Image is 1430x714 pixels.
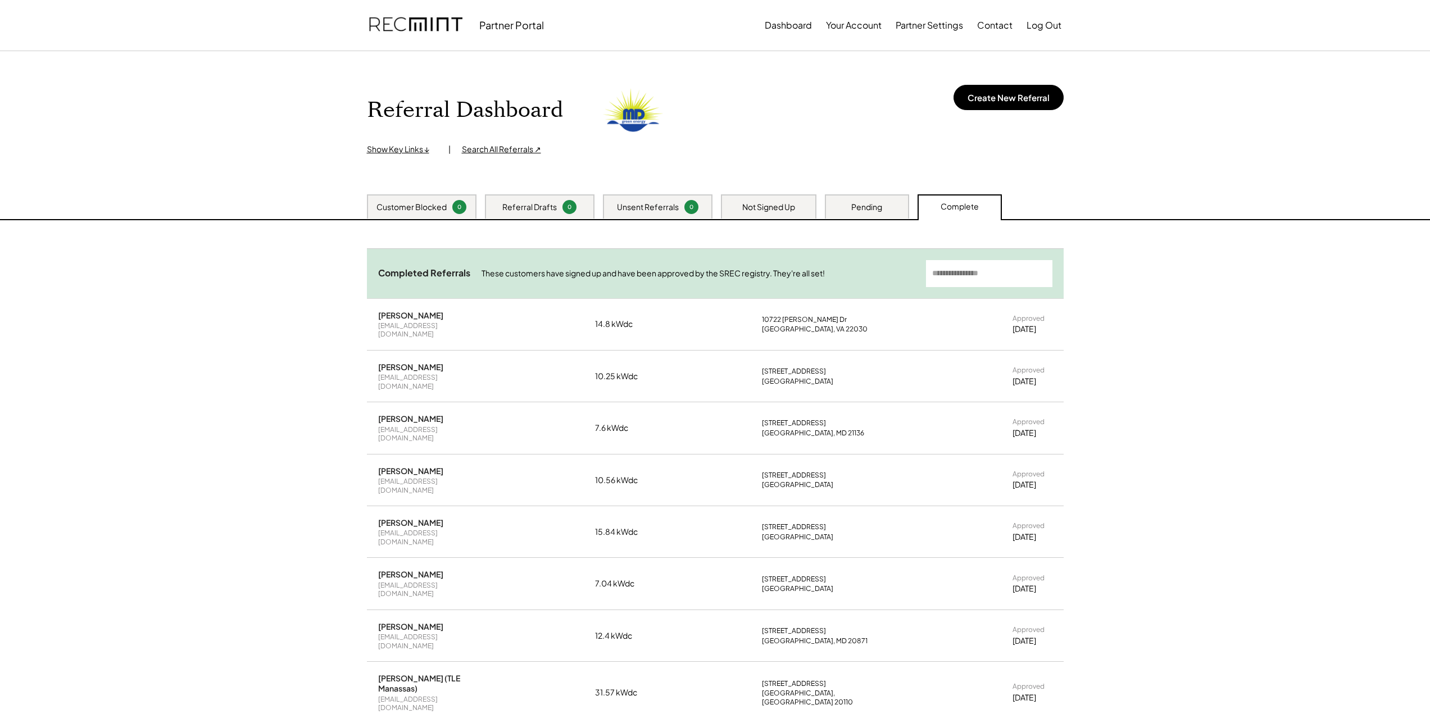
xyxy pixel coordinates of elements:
div: [STREET_ADDRESS] [762,367,826,376]
div: [STREET_ADDRESS] [762,626,826,635]
div: Approved [1013,574,1045,583]
div: 0 [454,203,465,211]
div: [EMAIL_ADDRESS][DOMAIN_NAME] [378,321,485,339]
div: Partner Portal [479,19,544,31]
div: [GEOGRAPHIC_DATA], MD 20871 [762,636,868,645]
div: [STREET_ADDRESS] [762,575,826,584]
div: Unsent Referrals [617,202,679,213]
div: [EMAIL_ADDRESS][DOMAIN_NAME] [378,373,485,390]
div: [PERSON_NAME] (TLE Manassas) [378,673,485,693]
div: [DATE] [1013,583,1036,594]
button: Create New Referral [954,85,1064,110]
button: Dashboard [765,14,812,37]
div: 0 [564,203,575,211]
button: Log Out [1027,14,1061,37]
button: Partner Settings [896,14,963,37]
div: [PERSON_NAME] [378,569,443,579]
div: Approved [1013,366,1045,375]
div: [DATE] [1013,479,1036,490]
div: Completed Referrals [378,267,470,279]
div: Show Key Links ↓ [367,144,437,155]
div: Approved [1013,625,1045,634]
h1: Referral Dashboard [367,97,563,124]
div: Approved [1013,470,1045,479]
div: [GEOGRAPHIC_DATA] [762,480,833,489]
div: [GEOGRAPHIC_DATA], VA 22030 [762,325,868,334]
div: [GEOGRAPHIC_DATA], [GEOGRAPHIC_DATA] 20110 [762,689,902,706]
div: [EMAIL_ADDRESS][DOMAIN_NAME] [378,581,485,598]
img: recmint-logotype%403x.png [369,6,462,44]
div: Not Signed Up [742,202,795,213]
div: These customers have signed up and have been approved by the SREC registry. They're all set! [482,268,915,279]
div: Referral Drafts [502,202,557,213]
div: 7.04 kWdc [595,578,651,589]
div: 10.56 kWdc [595,475,651,486]
div: [EMAIL_ADDRESS][DOMAIN_NAME] [378,477,485,494]
div: Approved [1013,314,1045,323]
div: Approved [1013,417,1045,426]
div: [DATE] [1013,428,1036,439]
div: [EMAIL_ADDRESS][DOMAIN_NAME] [378,425,485,443]
div: [DATE] [1013,635,1036,647]
div: [EMAIL_ADDRESS][DOMAIN_NAME] [378,695,485,712]
div: [PERSON_NAME] [378,362,443,372]
div: [EMAIL_ADDRESS][DOMAIN_NAME] [378,633,485,650]
div: [STREET_ADDRESS] [762,471,826,480]
div: [STREET_ADDRESS] [762,419,826,428]
div: [STREET_ADDRESS] [762,522,826,531]
div: [PERSON_NAME] [378,466,443,476]
img: MD-Web-Logo-1.svg [602,79,664,141]
div: 15.84 kWdc [595,526,651,538]
div: [PERSON_NAME] [378,621,443,631]
div: Search All Referrals ↗ [462,144,541,155]
div: Customer Blocked [376,202,447,213]
div: 0 [686,203,697,211]
div: 7.6 kWdc [595,422,651,434]
div: [EMAIL_ADDRESS][DOMAIN_NAME] [378,529,485,546]
div: [DATE] [1013,692,1036,703]
div: Approved [1013,682,1045,691]
button: Your Account [826,14,882,37]
div: [GEOGRAPHIC_DATA] [762,584,833,593]
div: | [448,144,451,155]
button: Contact [977,14,1013,37]
div: 14.8 kWdc [595,319,651,330]
div: [DATE] [1013,324,1036,335]
div: [GEOGRAPHIC_DATA], MD 21136 [762,429,864,438]
div: Pending [851,202,882,213]
div: [GEOGRAPHIC_DATA] [762,377,833,386]
div: 31.57 kWdc [595,687,651,698]
div: [STREET_ADDRESS] [762,679,826,688]
div: [DATE] [1013,531,1036,543]
div: 12.4 kWdc [595,630,651,642]
div: [PERSON_NAME] [378,413,443,424]
div: Approved [1013,521,1045,530]
div: [PERSON_NAME] [378,517,443,527]
div: Complete [941,201,979,212]
div: [GEOGRAPHIC_DATA] [762,533,833,542]
div: [PERSON_NAME] [378,310,443,320]
div: [DATE] [1013,376,1036,387]
div: 10722 [PERSON_NAME] Dr [762,315,847,324]
div: 10.25 kWdc [595,371,651,382]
